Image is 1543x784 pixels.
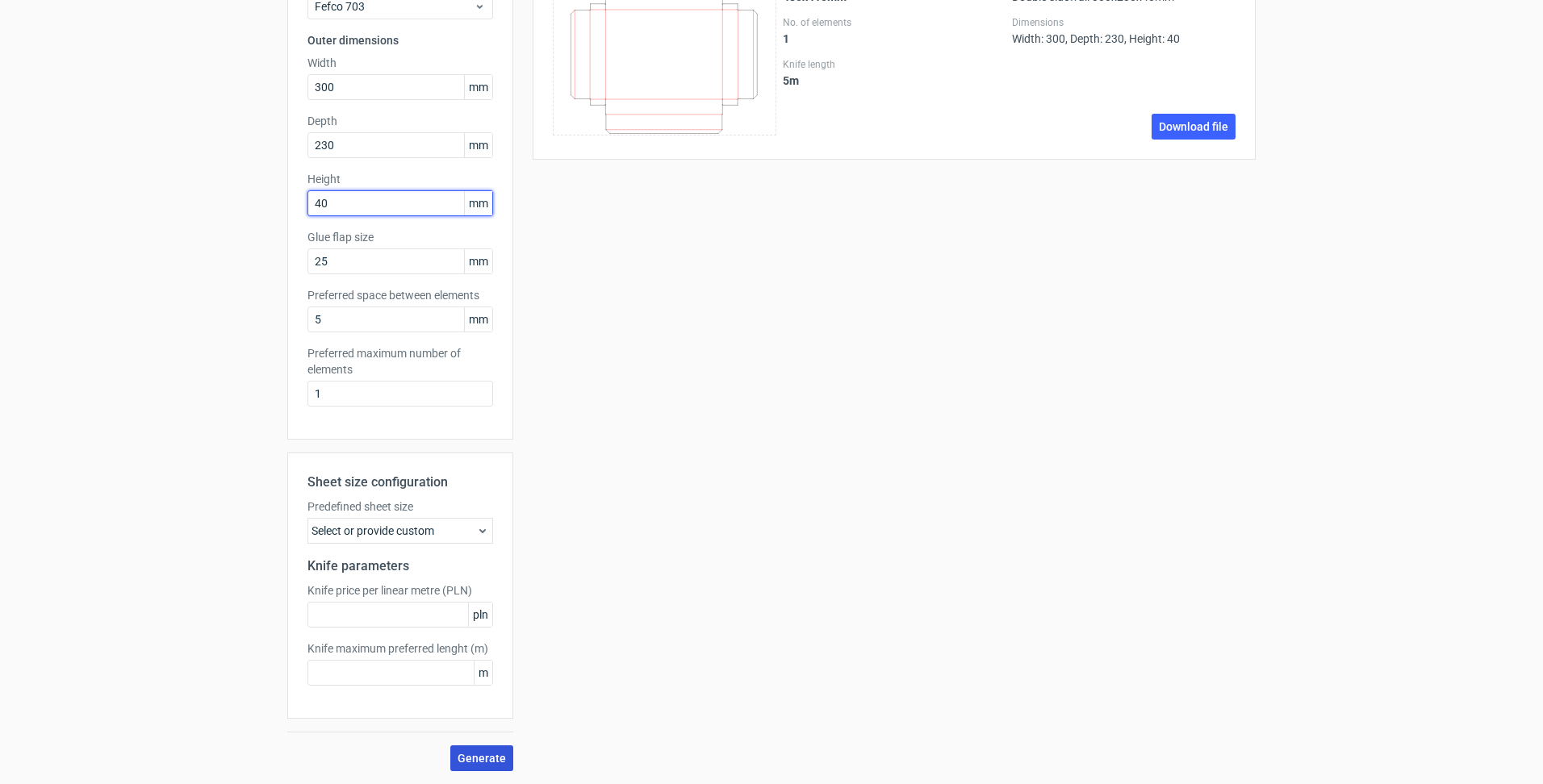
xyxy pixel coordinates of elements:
div: Width: 300, Depth: 230, Height: 40 [1012,16,1236,45]
label: Dimensions [1012,16,1236,29]
h2: Sheet size configuration [307,473,493,492]
label: Predefined sheet size [307,498,493,515]
strong: 5 m [783,74,799,87]
strong: 1 [783,32,789,45]
label: Width [307,55,493,71]
span: mm [464,191,492,215]
a: Download file [1152,114,1236,140]
span: mm [464,307,492,332]
label: Knife price per linear metre (PLN) [307,582,493,598]
span: m [474,661,492,685]
span: pln [468,603,492,627]
label: Knife length [783,58,1006,71]
label: Glue flap size [307,229,493,245]
label: Depth [307,113,493,129]
span: mm [464,249,492,273]
label: Preferred space between elements [307,287,493,303]
span: mm [464,75,492,99]
label: No. of elements [783,16,1006,29]
label: Preferred maximum number of elements [307,345,493,377]
h3: Outer dimensions [307,32,493,48]
span: mm [464,133,492,157]
label: Knife maximum preferred lenght (m) [307,640,493,657]
label: Height [307,171,493,187]
div: Select or provide custom [307,518,493,544]
button: Generate [450,745,513,771]
span: Generate [458,753,506,764]
h2: Knife parameters [307,557,493,576]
